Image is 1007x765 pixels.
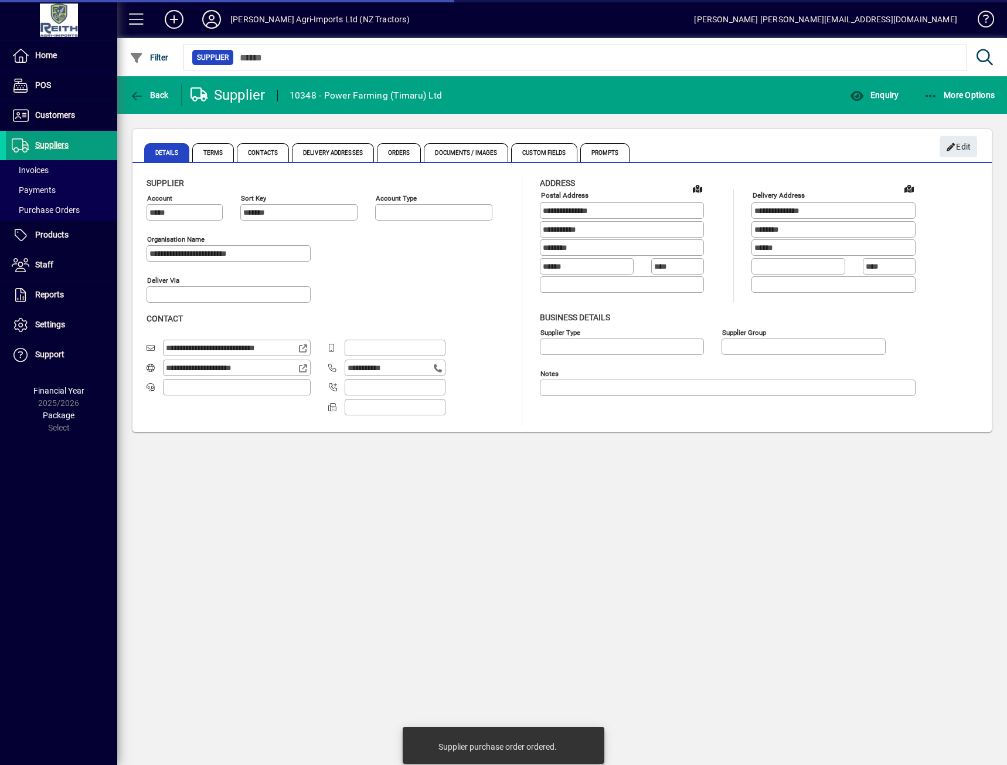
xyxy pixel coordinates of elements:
a: Products [6,221,117,250]
button: Filter [127,47,172,68]
a: View on map [688,179,707,198]
span: Supplier [197,52,229,63]
span: Delivery Addresses [292,143,374,162]
mat-label: Sort key [241,194,266,202]
span: Package [43,411,74,420]
span: Customers [35,110,75,120]
a: Knowledge Base [969,2,992,40]
button: More Options [921,84,998,106]
button: Add [155,9,193,30]
span: Products [35,230,69,239]
mat-label: Deliver via [147,276,179,285]
span: Reports [35,290,64,299]
span: Documents / Images [424,143,508,162]
span: Prompts [580,143,630,162]
div: Supplier purchase order ordered. [438,741,557,753]
a: View on map [900,179,918,198]
span: More Options [924,90,995,100]
span: Invoices [12,165,49,175]
span: Back [130,90,169,100]
button: Back [127,84,172,106]
span: Payments [12,185,56,195]
span: Enquiry [850,90,899,100]
mat-label: Account Type [376,194,417,202]
button: Edit [940,136,977,157]
span: Contacts [237,143,289,162]
a: Customers [6,101,117,130]
span: Staff [35,260,53,269]
span: Terms [192,143,234,162]
mat-label: Supplier group [722,328,766,336]
span: Purchase Orders [12,205,80,215]
span: Settings [35,320,65,329]
button: Enquiry [847,84,901,106]
mat-label: Supplier type [540,328,580,336]
div: 10348 - Power Farming (Timaru) Ltd [290,86,443,105]
div: [PERSON_NAME] [PERSON_NAME][EMAIL_ADDRESS][DOMAIN_NAME] [694,10,957,29]
span: Filter [130,53,169,62]
a: POS [6,71,117,100]
span: Edit [946,137,971,157]
span: Orders [377,143,421,162]
span: Business details [540,313,610,322]
a: Invoices [6,160,117,180]
span: Financial Year [33,386,84,395]
app-page-header-button: Back [117,84,182,106]
mat-label: Organisation name [147,235,205,243]
a: Payments [6,180,117,200]
div: Supplier [190,86,266,104]
a: Support [6,340,117,370]
span: Details [144,143,189,162]
a: Purchase Orders [6,200,117,220]
span: Custom Fields [511,143,577,162]
span: Address [540,178,575,188]
span: Support [35,350,64,359]
a: Settings [6,310,117,340]
span: Contact [147,314,183,323]
a: Home [6,41,117,70]
div: [PERSON_NAME] Agri-Imports Ltd (NZ Tractors) [230,10,410,29]
span: POS [35,80,51,90]
a: Reports [6,280,117,310]
span: Suppliers [35,140,69,150]
mat-label: Notes [540,369,559,377]
mat-label: Account [147,194,172,202]
span: Home [35,50,57,60]
span: Supplier [147,178,184,188]
a: Staff [6,251,117,280]
button: Profile [193,9,230,30]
